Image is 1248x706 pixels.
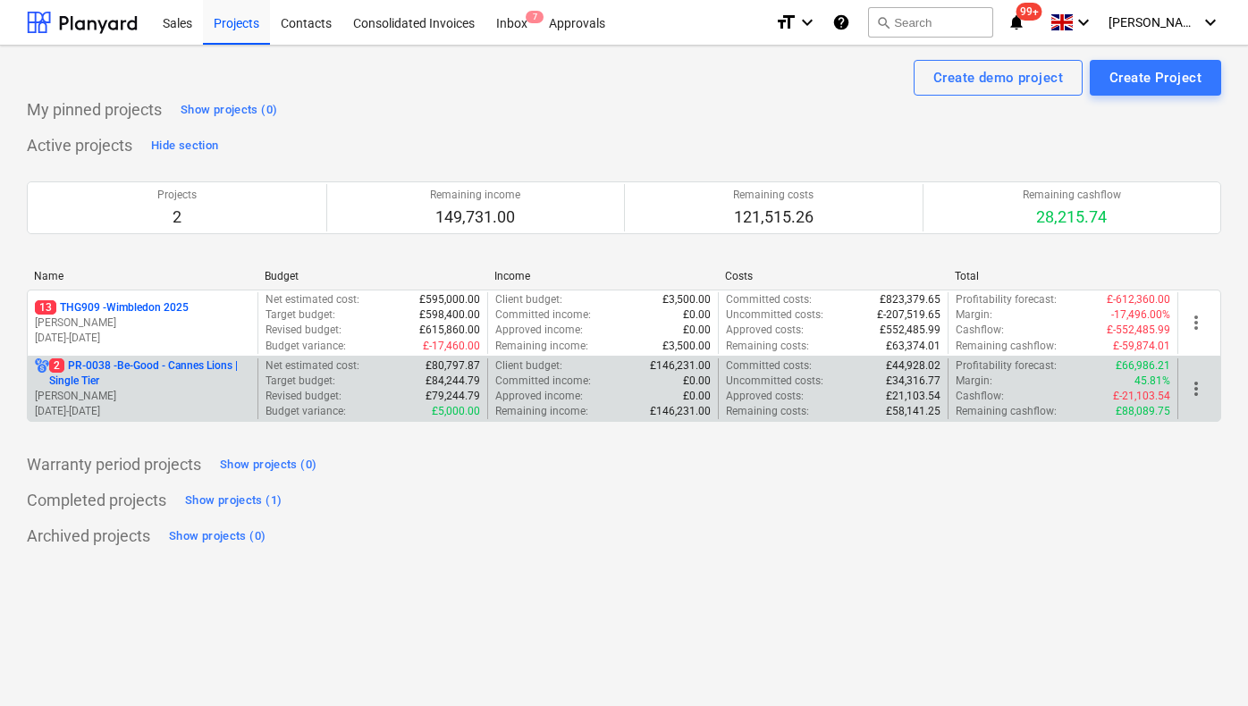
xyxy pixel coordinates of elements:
p: [PERSON_NAME] [35,389,250,404]
p: Remaining costs : [726,339,809,354]
p: 121,515.26 [733,206,814,228]
p: £84,244.79 [426,374,480,389]
p: Remaining cashflow : [956,404,1057,419]
div: Income [494,270,711,282]
p: £598,400.00 [419,307,480,323]
p: £-207,519.65 [877,307,940,323]
p: £34,316.77 [886,374,940,389]
p: Revised budget : [266,323,342,338]
span: [PERSON_NAME] [1109,15,1198,29]
div: Hide section [151,136,218,156]
p: £0.00 [683,389,711,404]
p: Cashflow : [956,389,1004,404]
p: £0.00 [683,374,711,389]
p: Committed costs : [726,292,812,307]
div: Budget [265,270,481,282]
p: £88,089.75 [1116,404,1170,419]
span: more_vert [1185,312,1207,333]
p: 2 [157,206,197,228]
p: £79,244.79 [426,389,480,404]
button: Create Project [1090,60,1221,96]
p: £146,231.00 [650,358,711,374]
div: Show projects (1) [185,491,282,511]
p: £-21,103.54 [1113,389,1170,404]
p: Projects [157,188,197,203]
p: £80,797.87 [426,358,480,374]
p: Target budget : [266,374,335,389]
p: £44,928.02 [886,358,940,374]
p: My pinned projects [27,99,162,121]
p: Client budget : [495,358,562,374]
p: £-552,485.99 [1107,323,1170,338]
p: Target budget : [266,307,335,323]
p: Cashflow : [956,323,1004,338]
div: Show projects (0) [181,100,277,121]
button: Show projects (0) [215,450,321,479]
p: Committed income : [495,307,591,323]
p: Remaining income : [495,339,588,354]
p: THG909 - Wimbledon 2025 [35,300,189,315]
p: £0.00 [683,323,711,338]
p: £63,374.01 [886,339,940,354]
p: Client budget : [495,292,562,307]
p: £595,000.00 [419,292,480,307]
i: keyboard_arrow_down [1073,12,1094,33]
p: Net estimated cost : [266,358,359,374]
p: Margin : [956,374,992,389]
div: Total [955,270,1171,282]
span: more_vert [1185,378,1207,399]
p: Net estimated cost : [266,292,359,307]
p: £3,500.00 [662,292,711,307]
p: Approved income : [495,389,583,404]
p: £3,500.00 [662,339,711,354]
p: Committed costs : [726,358,812,374]
p: Active projects [27,135,132,156]
p: [DATE] - [DATE] [35,331,250,346]
p: [PERSON_NAME] [35,315,250,331]
p: Remaining cashflow [1023,188,1121,203]
p: 149,731.00 [430,206,520,228]
p: £615,860.00 [419,323,480,338]
p: £823,379.65 [880,292,940,307]
div: 2PR-0038 -Be-Good - Cannes Lions | Single Tier[PERSON_NAME][DATE]-[DATE] [35,358,250,420]
div: Chat Widget [1159,620,1248,706]
p: Remaining costs [733,188,814,203]
p: Budget variance : [266,339,346,354]
p: Revised budget : [266,389,342,404]
button: Show projects (1) [181,486,286,515]
p: £146,231.00 [650,404,711,419]
p: PR-0038 - Be-Good - Cannes Lions | Single Tier [49,358,250,389]
p: £0.00 [683,307,711,323]
p: Remaining income [430,188,520,203]
div: Create demo project [933,66,1063,89]
i: Knowledge base [832,12,850,33]
span: 2 [49,358,64,373]
p: Approved costs : [726,389,804,404]
p: Budget variance : [266,404,346,419]
p: 28,215.74 [1023,206,1121,228]
div: Create Project [1109,66,1202,89]
div: Costs [725,270,941,282]
p: -17,496.00% [1111,307,1170,323]
button: Create demo project [914,60,1083,96]
span: 99+ [1016,3,1042,21]
p: Approved income : [495,323,583,338]
span: search [876,15,890,29]
p: £21,103.54 [886,389,940,404]
p: [DATE] - [DATE] [35,404,250,419]
p: Profitability forecast : [956,292,1057,307]
p: Remaining income : [495,404,588,419]
p: Committed income : [495,374,591,389]
p: £-59,874.01 [1113,339,1170,354]
p: £66,986.21 [1116,358,1170,374]
button: Show projects (0) [176,96,282,124]
button: Search [868,7,993,38]
div: Name [34,270,250,282]
p: Remaining cashflow : [956,339,1057,354]
p: Profitability forecast : [956,358,1057,374]
i: format_size [775,12,797,33]
p: £58,141.25 [886,404,940,419]
p: Completed projects [27,490,166,511]
p: Archived projects [27,525,150,547]
div: 13THG909 -Wimbledon 2025[PERSON_NAME][DATE]-[DATE] [35,300,250,346]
